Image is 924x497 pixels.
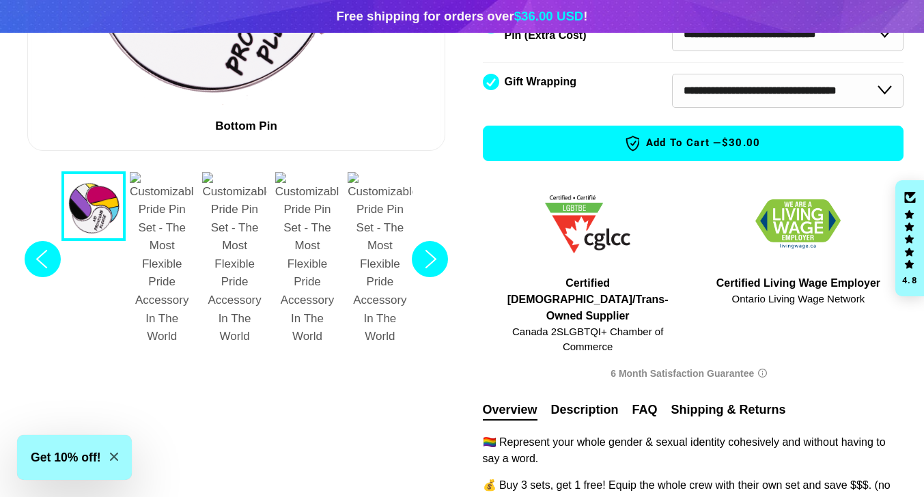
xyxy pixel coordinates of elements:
[61,171,126,241] button: 1 / 7
[490,324,686,355] span: Canada 2SLGBTQI+ Chamber of Commerce
[348,172,412,346] img: Customizable Pride Pin Set - The Most Flexible Pride Accessory In The World
[490,275,686,324] span: Certified [DEMOGRAPHIC_DATA]/Trans-Owned Supplier
[483,126,904,161] button: Add to Cart —$30.00
[716,292,880,307] span: Ontario Living Wage Network
[716,275,880,292] span: Certified Living Wage Employer
[722,136,761,150] span: $30.00
[275,172,339,346] img: Customizable Pride Pin Set - The Most Flexible Pride Accessory In The World
[504,134,883,152] span: Add to Cart —
[483,434,904,467] p: 🏳️‍🌈 Represent your whole gender & sexual identity cohesively and without having to say a word.
[344,171,416,353] button: 5 / 7
[514,9,584,23] span: $36.00 USD
[755,199,841,249] img: 1706832627.png
[895,180,924,296] div: Click to open Judge.me floating reviews tab
[198,171,270,353] button: 3 / 7
[271,171,344,353] button: 4 / 7
[483,362,904,387] div: 6 Month Satisfaction Guarantee
[901,276,918,285] div: 4.8
[545,195,630,253] img: 1705457225.png
[20,171,65,353] button: Previous slide
[130,172,194,346] img: Customizable Pride Pin Set - The Most Flexible Pride Accessory In The World
[202,172,266,346] img: Customizable Pride Pin Set - The Most Flexible Pride Accessory In The World
[551,401,619,419] button: Description
[483,401,537,421] button: Overview
[215,117,277,136] div: Bottom Pin
[126,171,198,353] button: 2 / 7
[505,76,576,88] label: Gift Wrapping
[671,401,786,419] button: Shipping & Returns
[336,7,587,26] div: Free shipping for orders over !
[632,401,658,419] button: FAQ
[408,171,452,353] button: Next slide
